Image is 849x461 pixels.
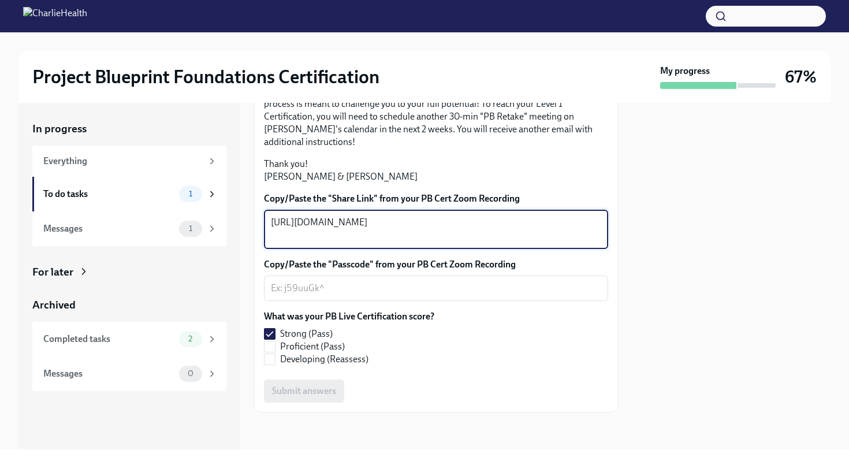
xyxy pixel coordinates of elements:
[280,328,333,340] span: Strong (Pass)
[264,258,608,271] label: Copy/Paste the "Passcode" from your PB Cert Zoom Recording
[32,298,226,313] a: Archived
[280,353,368,366] span: Developing (Reassess)
[43,367,174,380] div: Messages
[43,155,202,168] div: Everything
[32,146,226,177] a: Everything
[43,222,174,235] div: Messages
[271,215,601,243] textarea: [URL][DOMAIN_NAME]
[32,65,379,88] h2: Project Blueprint Foundations Certification
[182,224,199,233] span: 1
[181,334,199,343] span: 2
[785,66,817,87] h3: 67%
[43,333,174,345] div: Completed tasks
[264,85,608,148] p: Note: if you received a "Developing (Reasses)" score, don't get disheartened--this process is mea...
[280,340,345,353] span: Proficient (Pass)
[181,369,200,378] span: 0
[660,65,710,77] strong: My progress
[32,322,226,356] a: Completed tasks2
[182,189,199,198] span: 1
[264,310,434,323] label: What was your PB Live Certification score?
[32,177,226,211] a: To do tasks1
[43,188,174,200] div: To do tasks
[32,265,73,280] div: For later
[32,356,226,391] a: Messages0
[32,121,226,136] a: In progress
[23,7,87,25] img: CharlieHealth
[264,158,608,183] p: Thank you! [PERSON_NAME] & [PERSON_NAME]
[264,192,608,205] label: Copy/Paste the "Share Link" from your PB Cert Zoom Recording
[32,265,226,280] a: For later
[32,211,226,246] a: Messages1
